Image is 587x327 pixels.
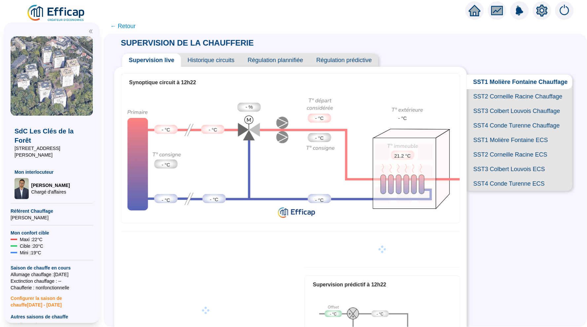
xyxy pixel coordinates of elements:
[11,291,93,308] span: Configurer la saison de chauffe [DATE] - [DATE]
[110,21,136,31] span: ← Retour
[122,54,181,67] span: Supervision live
[241,54,310,67] span: Régulation plannifiée
[555,1,574,20] img: alerts
[377,311,384,317] span: - °C
[315,115,324,122] span: - °C
[11,208,93,214] span: Référent Chauffage
[15,145,89,158] span: [STREET_ADDRESS][PERSON_NAME]
[313,281,452,289] div: Supervision prédictif à 12h22
[491,5,503,17] span: fund
[26,4,86,22] img: efficap energie logo
[310,54,378,67] span: Régulation prédictive
[121,92,460,221] div: Synoptique
[469,5,481,17] span: home
[536,5,548,17] span: setting
[246,103,253,111] span: - %
[162,126,170,133] span: - °C
[11,214,93,221] span: [PERSON_NAME]
[162,197,170,204] span: - °C
[15,169,89,175] span: Mon interlocuteur
[162,161,170,168] span: - °C
[209,126,217,133] span: - °C
[121,92,460,221] img: circuit-supervision.724c8d6b72cc0638e748.png
[114,38,260,47] span: SUPERVISION DE LA CHAUFFERIE
[330,311,337,317] span: - °C
[31,182,70,189] span: [PERSON_NAME]
[467,176,572,191] span: SST4 Conde Turenne ECS
[88,29,93,34] span: double-left
[467,89,572,104] span: SST2 Corneille Racine Chauffage
[15,127,89,145] span: SdC Les Clés de la Forêt
[467,75,572,89] span: SST1 Molière Fontaine Chauffage
[11,278,93,284] span: Exctinction chauffage : --
[181,54,241,67] span: Historique circuits
[20,243,43,249] span: Cible : 20 °C
[467,133,572,147] span: SST1 Molière Fontaine ECS
[210,196,219,203] span: - °C
[31,189,70,195] span: Chargé d'affaires
[11,313,93,320] span: Autres saisons de chauffe
[20,236,43,243] span: Maxi : 22 °C
[398,115,407,122] span: - °C
[11,284,93,291] span: Chaufferie : non fonctionnelle
[15,178,29,199] img: Chargé d'affaires
[11,271,93,278] span: Allumage chauffage : [DATE]
[315,197,324,204] span: - °C
[315,134,324,142] span: - °C
[129,79,452,87] div: Synoptique circuit à 12h22
[510,1,529,20] img: alerts
[11,230,93,236] span: Mon confort cible
[467,118,572,133] span: SST4 Conde Turenne Chauffage
[467,104,572,118] span: SST3 Colbert Louvois Chauffage
[20,249,41,256] span: Mini : 19 °C
[11,265,93,271] span: Saison de chauffe en cours
[467,147,572,162] span: SST2 Corneille Racine ECS
[467,162,572,176] span: SST3 Colbert Louvois ECS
